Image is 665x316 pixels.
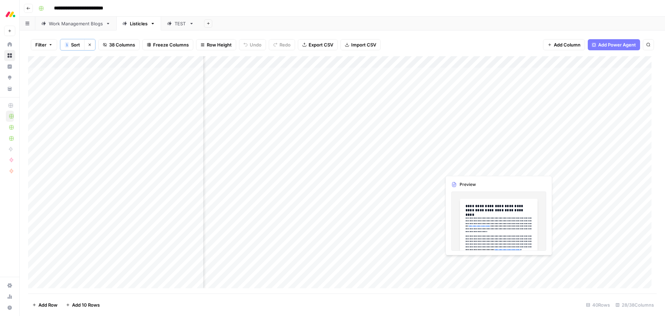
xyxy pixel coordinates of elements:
button: Add 10 Rows [62,299,104,310]
div: 40 Rows [583,299,613,310]
button: Workspace: Monday.com [4,6,15,23]
a: Usage [4,291,15,302]
a: Your Data [4,83,15,94]
a: Browse [4,50,15,61]
a: Listicles [116,17,161,31]
button: 1Sort [60,39,84,50]
a: Settings [4,280,15,291]
span: Add Power Agent [598,41,636,48]
span: 38 Columns [109,41,135,48]
span: Freeze Columns [153,41,189,48]
span: 1 [66,42,68,48]
button: Import CSV [340,39,381,50]
button: Add Row [28,299,62,310]
span: Export CSV [309,41,333,48]
span: Undo [250,41,261,48]
a: Opportunities [4,72,15,83]
button: Freeze Columns [142,39,193,50]
div: Work Management Blogs [49,20,103,27]
div: 28/38 Columns [613,299,657,310]
button: 38 Columns [98,39,140,50]
a: TEST [161,17,200,31]
button: Undo [239,39,266,50]
button: Export CSV [298,39,338,50]
div: TEST [175,20,186,27]
a: Home [4,39,15,50]
a: Work Management Blogs [35,17,116,31]
span: Sort [71,41,80,48]
span: Add 10 Rows [72,301,100,308]
a: Insights [4,61,15,72]
div: Listicles [130,20,148,27]
span: Filter [35,41,46,48]
button: Help + Support [4,302,15,313]
button: Row Height [196,39,236,50]
button: Filter [31,39,57,50]
button: Add Power Agent [588,39,640,50]
span: Import CSV [351,41,376,48]
span: Add Column [554,41,580,48]
button: Add Column [543,39,585,50]
div: 1 [65,42,69,48]
span: Redo [280,41,291,48]
img: Monday.com Logo [4,8,17,20]
span: Row Height [207,41,232,48]
span: Add Row [38,301,57,308]
button: Redo [269,39,295,50]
